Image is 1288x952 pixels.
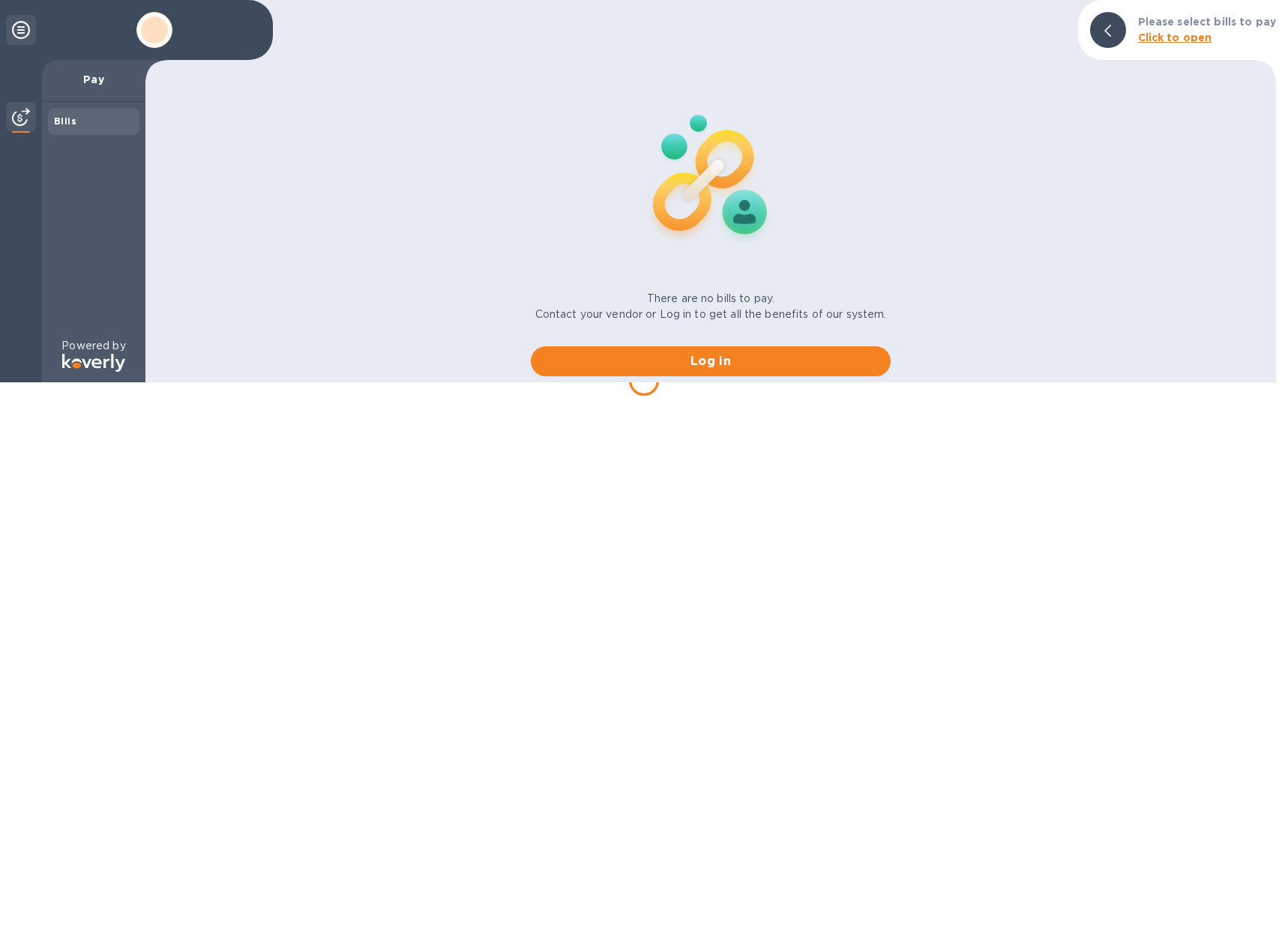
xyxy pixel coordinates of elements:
b: Please select bills to pay [1138,16,1276,28]
p: Pay [54,72,133,87]
img: Logo [62,354,125,372]
span: Log in [543,352,879,370]
button: Log in [531,346,891,376]
b: Click to open [1138,31,1212,43]
p: There are no bills to pay. Contact your vendor or Log in to get all the benefits of our system. [535,291,887,322]
b: Bills [54,115,76,127]
p: Powered by [61,338,125,354]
